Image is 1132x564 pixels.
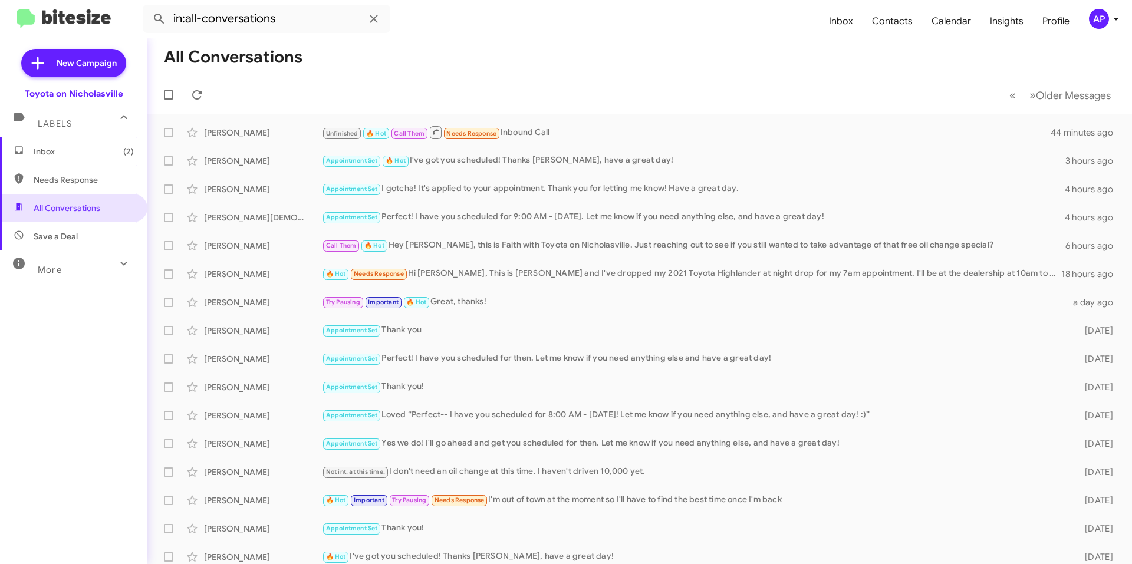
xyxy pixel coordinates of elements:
div: [PERSON_NAME] [204,523,322,535]
span: (2) [123,146,134,157]
div: [PERSON_NAME] [204,240,322,252]
span: Important [354,496,384,504]
div: [PERSON_NAME] [204,410,322,421]
a: Insights [980,4,1033,38]
div: 4 hours ago [1065,212,1123,223]
div: [PERSON_NAME] [204,296,322,308]
div: 44 minutes ago [1052,127,1123,138]
span: Appointment Set [326,383,378,391]
div: [DATE] [1066,381,1123,393]
div: I gotcha! It's applied to your appointment. Thank you for letting me know! Have a great day. [322,182,1065,196]
div: [PERSON_NAME] [204,325,322,337]
div: I'm out of town at the moment so I'll have to find the best time once I'm back [322,493,1066,507]
div: [PERSON_NAME] [204,494,322,506]
span: Unfinished [326,130,358,137]
span: 🔥 Hot [326,270,346,278]
span: 🔥 Hot [386,157,406,164]
div: I've got you scheduled! Thanks [PERSON_NAME], have a great day! [322,154,1065,167]
input: Search [143,5,390,33]
span: 🔥 Hot [406,298,426,306]
h1: All Conversations [164,48,302,67]
div: [DATE] [1066,466,1123,478]
div: Perfect! I have you scheduled for 9:00 AM - [DATE]. Let me know if you need anything else, and ha... [322,210,1065,224]
div: [PERSON_NAME] [204,438,322,450]
div: [DATE] [1066,494,1123,506]
span: Save a Deal [34,230,78,242]
span: Appointment Set [326,355,378,362]
span: Older Messages [1036,89,1111,102]
div: Inbound Call [322,125,1052,140]
span: Appointment Set [326,525,378,532]
div: Hey [PERSON_NAME], this is Faith with Toyota on Nicholasville. Just reaching out to see if you st... [322,239,1065,252]
span: Appointment Set [326,213,378,221]
span: « [1009,88,1016,103]
div: [DATE] [1066,325,1123,337]
span: 🔥 Hot [366,130,386,137]
span: Needs Response [435,496,485,504]
div: [PERSON_NAME] [204,353,322,365]
span: Appointment Set [326,157,378,164]
a: Inbox [820,4,863,38]
div: Toyota on Nicholasville [25,88,123,100]
div: [DATE] [1066,410,1123,421]
a: Profile [1033,4,1079,38]
span: Needs Response [34,174,134,186]
div: [PERSON_NAME] [204,466,322,478]
div: Perfect! I have you scheduled for then. Let me know if you need anything else and have a great day! [322,352,1066,365]
span: Try Pausing [392,496,426,504]
div: I've got you scheduled! Thanks [PERSON_NAME], have a great day! [322,550,1066,563]
span: Call Them [394,130,424,137]
button: AP [1079,9,1119,29]
div: Great, thanks! [322,295,1066,309]
span: Inbox [34,146,134,157]
div: 3 hours ago [1065,155,1123,167]
div: Yes we do! I'll go ahead and get you scheduled for then. Let me know if you need anything else, a... [322,437,1066,450]
span: All Conversations [34,202,100,214]
div: Hi [PERSON_NAME], This is [PERSON_NAME] and I've dropped my 2021 Toyota Highlander at night drop ... [322,267,1061,281]
div: [DATE] [1066,353,1123,365]
div: I don't need an oil change at this time. I haven't driven 10,000 yet. [322,465,1066,479]
span: Appointment Set [326,326,378,334]
span: » [1029,88,1036,103]
button: Previous [1002,83,1023,107]
span: 🔥 Hot [326,553,346,560]
span: Labels [38,118,72,129]
div: Thank you! [322,522,1066,535]
div: 18 hours ago [1061,268,1123,280]
div: [PERSON_NAME] [204,268,322,280]
button: Next [1022,83,1118,107]
span: 🔥 Hot [364,242,384,249]
span: Appointment Set [326,411,378,419]
div: Loved “Perfect-- I have you scheduled for 8:00 AM - [DATE]! Let me know if you need anything else... [322,408,1066,422]
div: AP [1089,9,1109,29]
div: 4 hours ago [1065,183,1123,195]
div: [DATE] [1066,438,1123,450]
span: 🔥 Hot [326,496,346,504]
div: 6 hours ago [1065,240,1123,252]
div: [PERSON_NAME] [204,127,322,138]
div: [PERSON_NAME] [204,381,322,393]
div: [DATE] [1066,551,1123,563]
span: Not int. at this time. [326,468,385,476]
span: Call Them [326,242,357,249]
span: Important [368,298,399,306]
a: Contacts [863,4,922,38]
div: Thank you [322,324,1066,337]
div: Thank you! [322,380,1066,394]
a: New Campaign [21,49,126,77]
span: Appointment Set [326,185,378,193]
div: [PERSON_NAME][DEMOGRAPHIC_DATA] [204,212,322,223]
span: Needs Response [354,270,404,278]
div: [PERSON_NAME] [204,183,322,195]
span: Appointment Set [326,440,378,447]
span: Needs Response [446,130,496,137]
span: Try Pausing [326,298,360,306]
span: New Campaign [57,57,117,69]
div: [PERSON_NAME] [204,551,322,563]
a: Calendar [922,4,980,38]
